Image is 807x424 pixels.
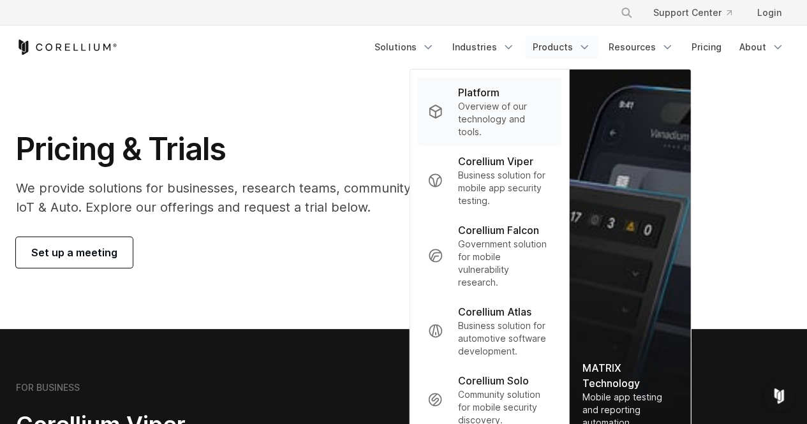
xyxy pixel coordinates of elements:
p: We provide solutions for businesses, research teams, community individuals, and IoT & Auto. Explo... [16,179,524,217]
span: Set up a meeting [31,245,117,260]
p: Business solution for automotive software development. [458,319,551,358]
div: Navigation Menu [605,1,792,24]
div: MATRIX Technology [582,360,678,391]
h6: FOR BUSINESS [16,382,80,393]
a: Corellium Home [16,40,117,55]
a: Login [747,1,792,24]
a: Resources [601,36,681,59]
a: Platform Overview of our technology and tools. [417,77,561,146]
a: Industries [445,36,522,59]
h1: Pricing & Trials [16,130,524,168]
p: Overview of our technology and tools. [458,100,551,138]
a: About [732,36,792,59]
p: Corellium Solo [458,373,529,388]
a: Corellium Viper Business solution for mobile app security testing. [417,146,561,215]
p: Corellium Falcon [458,223,539,238]
a: Support Center [643,1,742,24]
a: Pricing [684,36,729,59]
a: Products [525,36,598,59]
p: Platform [458,85,500,100]
p: Corellium Viper [458,154,533,169]
a: Solutions [367,36,442,59]
p: Government solution for mobile vulnerability research. [458,238,551,289]
p: Business solution for mobile app security testing. [458,169,551,207]
button: Search [615,1,638,24]
a: Corellium Falcon Government solution for mobile vulnerability research. [417,215,561,296]
a: Corellium Atlas Business solution for automotive software development. [417,296,561,365]
p: Corellium Atlas [458,304,531,319]
a: Set up a meeting [16,237,133,268]
div: Open Intercom Messenger [764,381,794,411]
div: Navigation Menu [367,36,792,59]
